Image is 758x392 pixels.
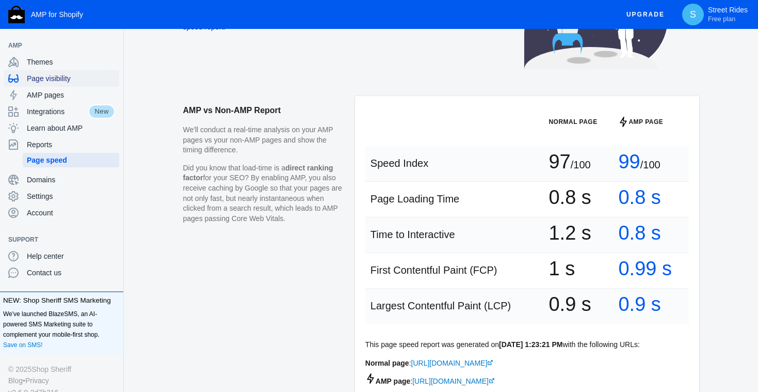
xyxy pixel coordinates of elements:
a: Blog [8,375,23,386]
a: Privacy [25,375,49,386]
span: Free plan [708,15,735,23]
span: 99 [618,156,640,167]
a: [URL][DOMAIN_NAME] [412,377,495,385]
span: First Contentful Paint (FCP) [370,264,497,276]
span: 0.99 s [618,263,672,274]
a: Domains [4,171,119,188]
a: AMP pages [4,87,119,103]
span: /100 [640,159,660,170]
button: Add a sales channel [105,43,121,48]
button: Upgrade [618,5,673,24]
a: Learn about AMP [4,120,119,136]
h2: AMP vs Non-AMP Report [183,96,345,125]
a: Account [4,205,119,221]
span: AMP Page [628,117,663,127]
a: [URL][DOMAIN_NAME] [411,359,494,367]
span: Learn about AMP [27,123,115,133]
span: Page visibility [27,73,115,84]
span: Account [27,208,115,218]
span: New [88,104,115,119]
h6: Normal Page [549,117,608,127]
a: Contact us [4,264,119,281]
a: Settings [4,188,119,205]
span: 97 [549,156,570,167]
span: 1 s [549,263,575,274]
span: Time to Interactive [370,229,455,240]
button: Add a sales channel [105,238,121,242]
strong: [DATE] 1:23:21 PM [499,340,562,349]
span: AMP for Shopify [31,10,83,19]
div: : [365,373,689,386]
p: This page speed report was generated on with the following URLs: [365,339,689,350]
strong: AMP page [365,377,410,385]
div: © 2025 [8,364,115,375]
img: Shop Sheriff Logo [8,6,25,23]
span: Domains [27,175,115,185]
div: • [8,375,115,386]
span: AMP [8,40,105,51]
span: 0.9 s [549,299,591,309]
span: Largest Contentful Paint (LCP) [370,300,511,311]
span: Support [8,234,105,245]
a: Page visibility [4,70,119,87]
a: IntegrationsNew [4,103,119,120]
iframe: Drift Widget Chat Controller [706,340,746,380]
span: Settings [27,191,115,201]
span: Upgrade [626,5,665,24]
span: 0.8 s [618,228,660,238]
span: Help center [27,251,115,261]
span: 1.2 s [549,228,591,238]
span: 0.9 s [618,299,660,309]
span: S [688,9,698,20]
a: Themes [4,54,119,70]
span: Page speed [27,155,115,165]
span: Reports [27,139,115,150]
a: Reports [4,136,119,153]
span: Integrations [27,106,88,117]
span: Speed Index [370,158,428,169]
a: Page speed [23,153,119,167]
p: We'll conduct a real-time analysis on your AMP pages vs your non-AMP pages and show the timing di... [183,125,345,155]
span: AMP pages [27,90,115,100]
a: Save on SMS! [3,340,43,350]
span: Contact us [27,268,115,278]
strong: Normal page [365,359,409,367]
p: Did you know that load-time is a for your SEO? By enabling AMP, you also receive caching by Googl... [183,163,345,224]
span: /100 [571,159,591,170]
span: Page Loading Time [370,193,459,205]
p: Street Rides [708,6,748,23]
a: Shop Sheriff [31,364,71,375]
span: Themes [27,57,115,67]
div: : [365,358,689,368]
span: 0.8 s [618,192,660,202]
span: 0.8 s [549,192,591,202]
